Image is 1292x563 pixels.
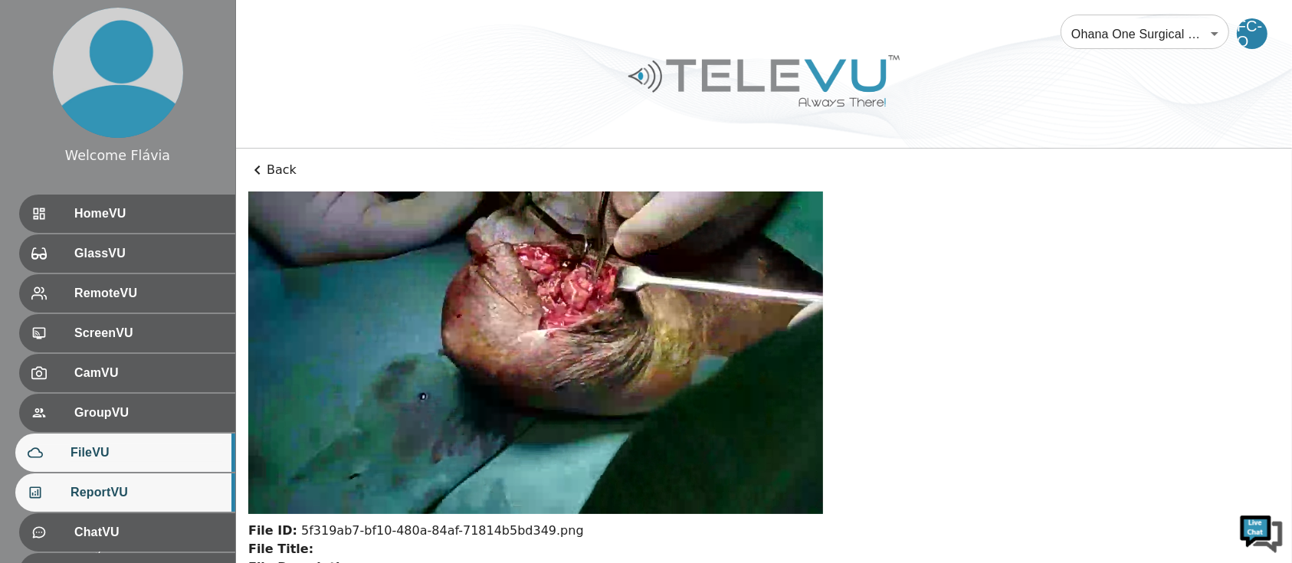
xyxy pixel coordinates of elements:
div: RemoteVU [19,274,235,313]
span: ScreenVU [74,324,223,342]
div: GlassVU [19,234,235,273]
span: ChatVU [74,523,223,542]
span: GlassVU [74,244,223,263]
div: ReportVU [15,473,235,512]
div: ChatVU [19,513,235,552]
div: Ohana One Surgical Sight [1061,12,1229,55]
img: profile.png [53,8,183,138]
span: GroupVU [74,404,223,422]
p: Back [248,161,1280,179]
div: GroupVU [19,394,235,432]
strong: File Title: [248,542,313,556]
div: Welcome Flávia [65,146,170,165]
span: FileVU [71,444,223,462]
div: 5f319ab7-bf10-480a-84af-71814b5bd349.png [248,522,823,540]
div: ScreenVU [19,314,235,352]
img: Chat Widget [1238,509,1284,555]
img: Logo [626,49,902,113]
span: RemoteVU [74,284,223,303]
strong: File ID: [248,523,297,538]
div: FileVU [15,434,235,472]
span: CamVU [74,364,223,382]
img: 5f319ab7-bf10-480a-84af-71814b5bd349.png [248,191,823,515]
span: ReportVU [71,483,223,502]
div: CamVU [19,354,235,392]
div: FC-O [1237,18,1267,49]
div: HomeVU [19,195,235,233]
span: HomeVU [74,205,223,223]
